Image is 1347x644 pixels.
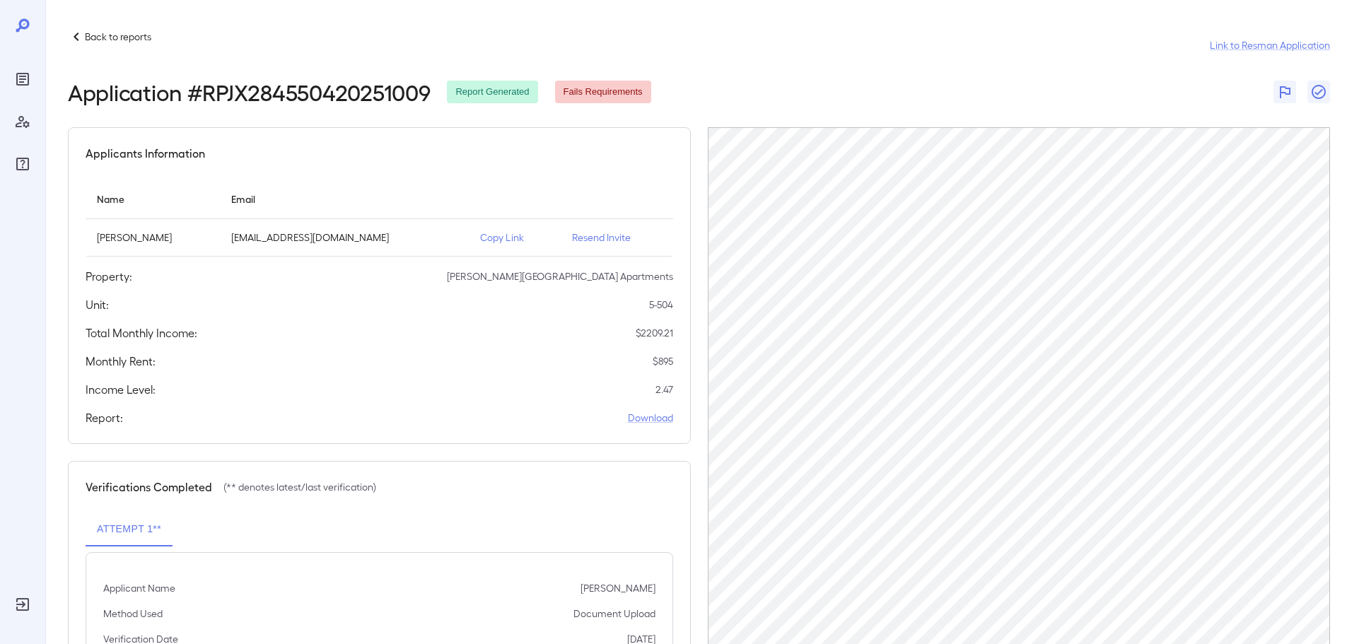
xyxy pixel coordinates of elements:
[86,409,123,426] h5: Report:
[86,296,109,313] h5: Unit:
[480,230,549,245] p: Copy Link
[1210,38,1330,52] a: Link to Resman Application
[220,179,469,219] th: Email
[223,480,376,494] p: (** denotes latest/last verification)
[86,324,197,341] h5: Total Monthly Income:
[649,298,673,312] p: 5-504
[653,354,673,368] p: $ 895
[68,79,430,105] h2: Application # RPJX284550420251009
[636,326,673,340] p: $ 2209.21
[86,513,173,546] button: Attempt 1**
[86,179,220,219] th: Name
[86,179,673,257] table: simple table
[86,145,205,162] h5: Applicants Information
[103,607,163,621] p: Method Used
[231,230,457,245] p: [EMAIL_ADDRESS][DOMAIN_NAME]
[11,153,34,175] div: FAQ
[86,381,156,398] h5: Income Level:
[85,30,151,44] p: Back to reports
[655,382,673,397] p: 2.47
[572,230,662,245] p: Resend Invite
[86,268,132,285] h5: Property:
[11,593,34,616] div: Log Out
[103,581,175,595] p: Applicant Name
[573,607,655,621] p: Document Upload
[628,411,673,425] a: Download
[86,479,212,496] h5: Verifications Completed
[447,269,673,283] p: [PERSON_NAME][GEOGRAPHIC_DATA] Apartments
[11,68,34,90] div: Reports
[1273,81,1296,103] button: Flag Report
[86,353,156,370] h5: Monthly Rent:
[11,110,34,133] div: Manage Users
[447,86,537,99] span: Report Generated
[581,581,655,595] p: [PERSON_NAME]
[97,230,209,245] p: [PERSON_NAME]
[1307,81,1330,103] button: Close Report
[555,86,651,99] span: Fails Requirements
